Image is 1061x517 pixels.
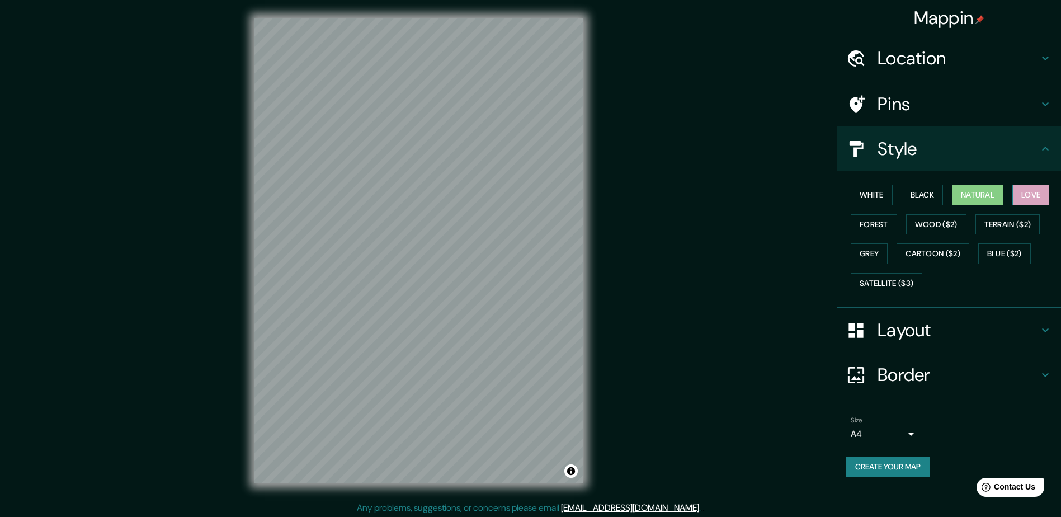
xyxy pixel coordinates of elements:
canvas: Map [254,18,583,483]
h4: Layout [878,319,1039,341]
a: [EMAIL_ADDRESS][DOMAIN_NAME] [561,502,699,514]
button: Love [1012,185,1049,205]
div: Location [837,36,1061,81]
button: Black [902,185,944,205]
button: Blue ($2) [978,243,1031,264]
h4: Style [878,138,1039,160]
img: pin-icon.png [975,15,984,24]
iframe: Help widget launcher [961,473,1049,505]
button: Natural [952,185,1003,205]
h4: Pins [878,93,1039,115]
button: Create your map [846,457,930,477]
div: . [701,501,702,515]
h4: Border [878,364,1039,386]
div: Pins [837,82,1061,126]
div: . [702,501,705,515]
button: Satellite ($3) [851,273,922,294]
h4: Location [878,47,1039,69]
p: Any problems, suggestions, or concerns please email . [357,501,701,515]
div: Style [837,126,1061,171]
div: A4 [851,425,918,443]
button: Grey [851,243,888,264]
button: Terrain ($2) [975,214,1040,235]
label: Size [851,416,862,425]
div: Border [837,352,1061,397]
button: Toggle attribution [564,464,578,478]
div: Layout [837,308,1061,352]
button: Forest [851,214,897,235]
h4: Mappin [914,7,985,29]
button: Cartoon ($2) [897,243,969,264]
button: Wood ($2) [906,214,966,235]
button: White [851,185,893,205]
